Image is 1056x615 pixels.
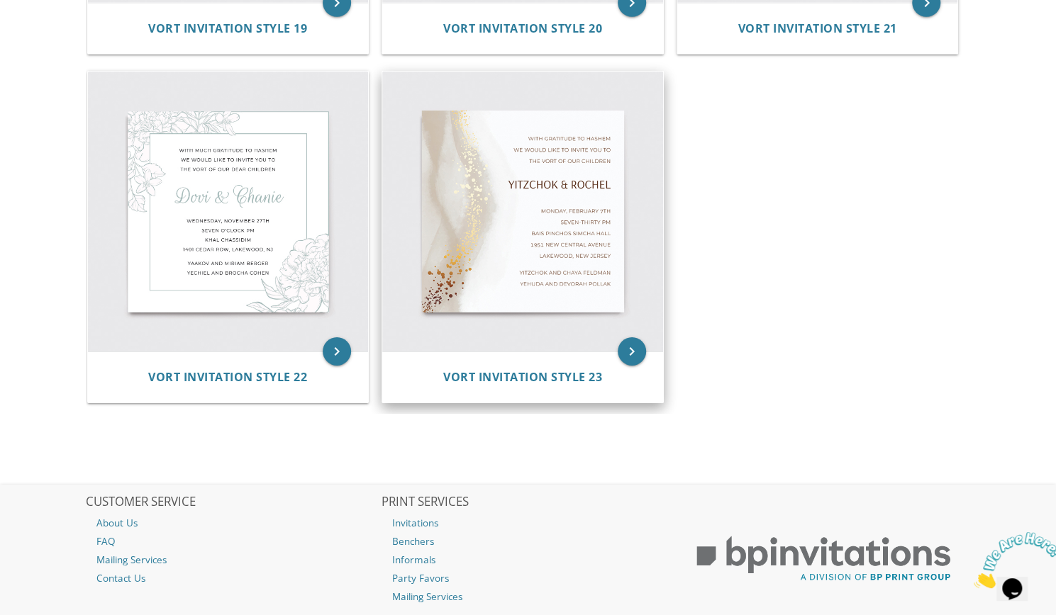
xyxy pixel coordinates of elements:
span: Vort Invitation Style 21 [738,21,897,36]
img: Vort Invitation Style 22 [88,72,369,352]
a: About Us [86,514,379,532]
span: Vort Invitation Style 23 [443,369,602,385]
h2: PRINT SERVICES [382,495,675,509]
a: Vort Invitation Style 19 [148,22,307,35]
span: Vort Invitation Style 19 [148,21,307,36]
iframe: chat widget [968,526,1056,594]
img: Chat attention grabber [6,6,94,62]
a: Vort Invitation Style 23 [443,371,602,384]
a: Invitations [382,514,675,532]
h2: CUSTOMER SERVICE [86,495,379,509]
a: keyboard_arrow_right [323,337,351,366]
a: Contact Us [86,569,379,587]
a: Vort Invitation Style 22 [148,371,307,384]
a: Benchers [382,532,675,551]
a: Informals [382,551,675,569]
img: Vort Invitation Style 23 [382,72,663,352]
a: Vort Invitation Style 21 [738,22,897,35]
img: BP Print Group [677,524,970,594]
a: keyboard_arrow_right [618,337,646,366]
span: Vort Invitation Style 22 [148,369,307,385]
a: FAQ [86,532,379,551]
a: Mailing Services [382,587,675,606]
span: Vort Invitation Style 20 [443,21,602,36]
a: Vort Invitation Style 20 [443,22,602,35]
a: Party Favors [382,569,675,587]
a: Mailing Services [86,551,379,569]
